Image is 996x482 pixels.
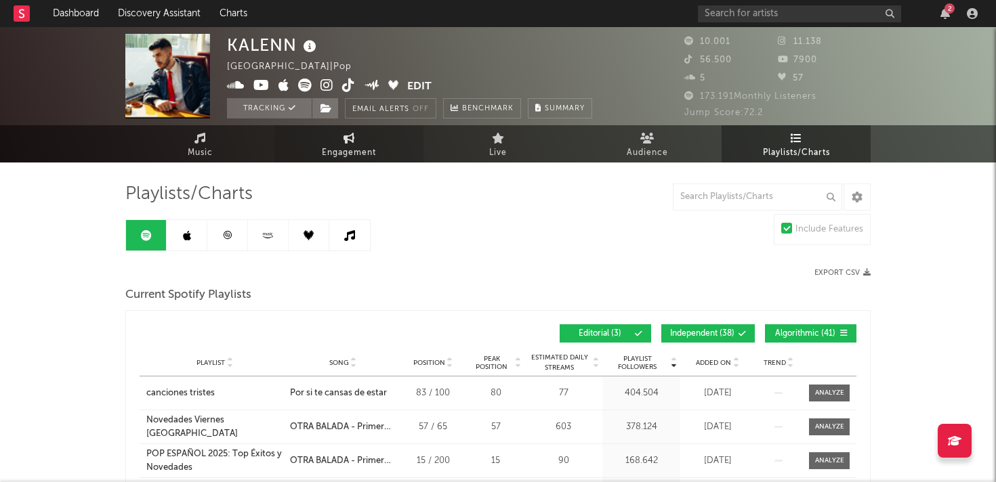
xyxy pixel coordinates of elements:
[684,387,751,400] div: [DATE]
[814,269,871,277] button: Export CSV
[698,5,901,22] input: Search for artists
[528,454,599,468] div: 90
[528,353,591,373] span: Estimated Daily Streams
[443,98,521,118] a: Benchmark
[778,56,817,64] span: 7900
[722,125,871,162] a: Playlists/Charts
[684,74,705,83] span: 5
[528,387,599,400] div: 77
[188,145,213,161] span: Music
[673,183,842,211] input: Search Playlists/Charts
[407,79,432,95] button: Edit
[795,221,863,238] div: Include Features
[227,98,312,118] button: Tracking
[545,105,585,112] span: Summary
[560,324,651,343] button: Editorial(3)
[764,359,786,367] span: Trend
[322,145,376,161] span: Engagement
[489,145,507,161] span: Live
[670,330,734,338] span: Independent ( 38 )
[765,324,856,343] button: Algorithmic(41)
[661,324,755,343] button: Independent(38)
[606,355,669,371] span: Playlist Followers
[778,74,804,83] span: 57
[125,186,253,202] span: Playlists/Charts
[684,37,730,46] span: 10.001
[146,387,283,400] a: canciones tristes
[763,145,830,161] span: Playlists/Charts
[684,92,816,101] span: 173.191 Monthly Listeners
[413,359,445,367] span: Position
[413,106,429,113] em: Off
[125,287,251,303] span: Current Spotify Playlists
[470,355,513,371] span: Peak Position
[227,59,367,75] div: [GEOGRAPHIC_DATA] | Pop
[606,387,677,400] div: 404.504
[684,108,763,117] span: Jump Score: 72.2
[329,359,349,367] span: Song
[774,330,836,338] span: Algorithmic ( 41 )
[274,125,423,162] a: Engagement
[684,454,751,468] div: [DATE]
[528,420,599,434] div: 603
[402,454,463,468] div: 15 / 200
[290,387,387,400] div: Por si te cansas de estar
[568,330,631,338] span: Editorial ( 3 )
[402,420,463,434] div: 57 / 65
[606,454,677,468] div: 168.642
[470,420,521,434] div: 57
[290,454,396,468] div: OTRA BALADA - Primera [PERSON_NAME]
[684,420,751,434] div: [DATE]
[146,414,283,440] a: Novedades Viernes [GEOGRAPHIC_DATA]
[696,359,731,367] span: Added On
[290,420,396,434] div: OTRA BALADA - Primera [PERSON_NAME]
[470,387,521,400] div: 80
[423,125,573,162] a: Live
[528,98,592,118] button: Summary
[196,359,225,367] span: Playlist
[470,454,521,468] div: 15
[778,37,822,46] span: 11.138
[345,98,436,118] button: Email AlertsOff
[146,447,283,474] a: POP ESPAÑOL 2025: Top Éxitos y Novedades
[402,387,463,400] div: 83 / 100
[227,34,320,56] div: KALENN
[125,125,274,162] a: Music
[606,420,677,434] div: 378.124
[146,387,215,400] div: canciones tristes
[462,101,514,117] span: Benchmark
[573,125,722,162] a: Audience
[940,8,950,19] button: 2
[627,145,668,161] span: Audience
[945,3,955,14] div: 2
[684,56,732,64] span: 56.500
